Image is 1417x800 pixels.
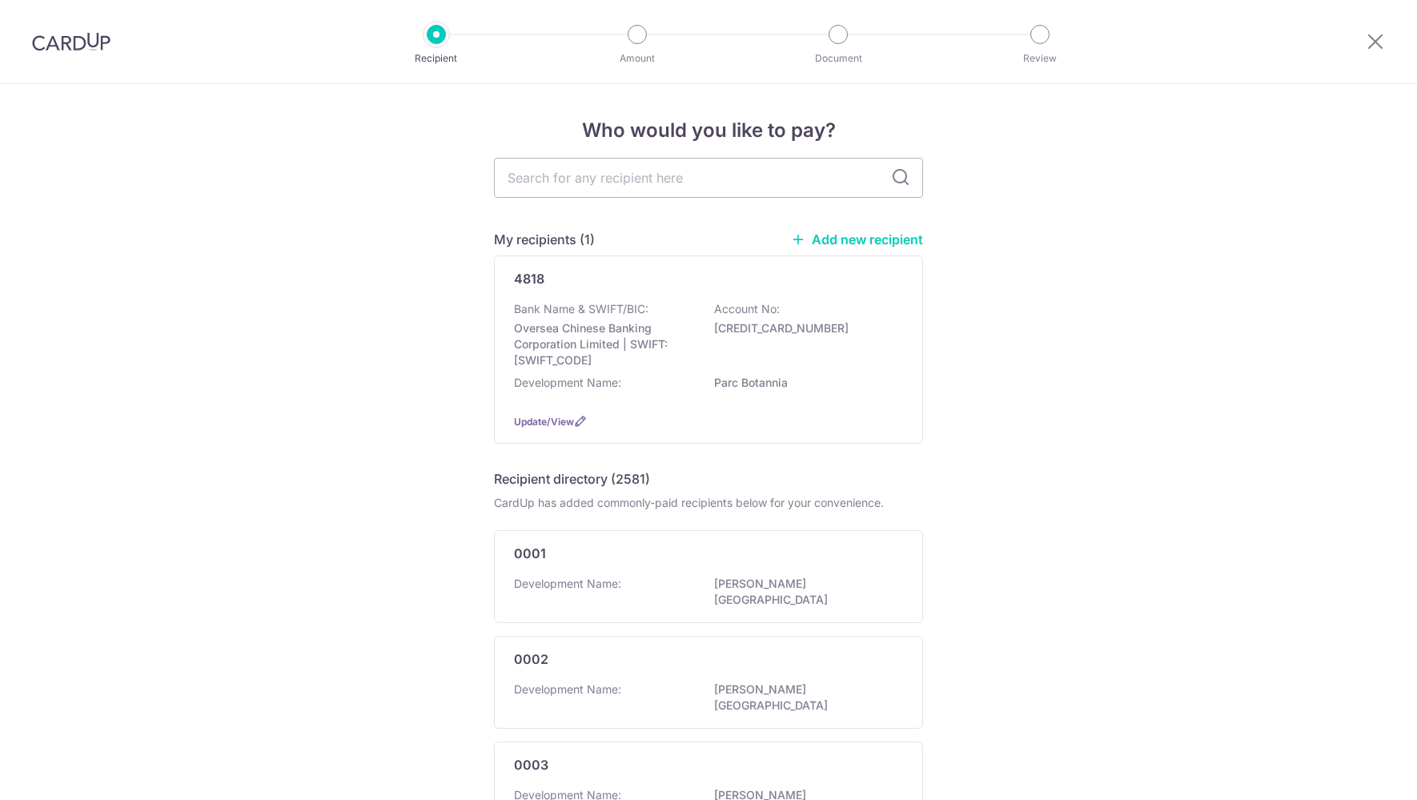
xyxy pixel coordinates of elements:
[779,50,897,66] p: Document
[714,301,780,317] p: Account No:
[514,375,621,391] p: Development Name:
[494,495,923,511] div: CardUp has added commonly-paid recipients below for your convenience.
[578,50,696,66] p: Amount
[377,50,496,66] p: Recipient
[514,416,574,428] a: Update/View
[514,301,648,317] p: Bank Name & SWIFT/BIC:
[514,755,548,774] p: 0003
[514,269,544,288] p: 4818
[494,230,595,249] h5: My recipients (1)
[714,681,893,714] p: [PERSON_NAME][GEOGRAPHIC_DATA]
[791,231,923,247] a: Add new recipient
[494,469,650,488] h5: Recipient directory (2581)
[714,375,893,391] p: Parc Botannia
[514,681,621,697] p: Development Name:
[32,32,110,51] img: CardUp
[514,649,548,669] p: 0002
[514,576,621,592] p: Development Name:
[981,50,1099,66] p: Review
[1314,752,1401,792] iframe: Opens a widget where you can find more information
[714,576,893,608] p: [PERSON_NAME][GEOGRAPHIC_DATA]
[494,116,923,145] h4: Who would you like to pay?
[514,320,693,368] p: Oversea Chinese Banking Corporation Limited | SWIFT: [SWIFT_CODE]
[714,320,893,336] p: [CREDIT_CARD_NUMBER]
[514,544,546,563] p: 0001
[494,158,923,198] input: Search for any recipient here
